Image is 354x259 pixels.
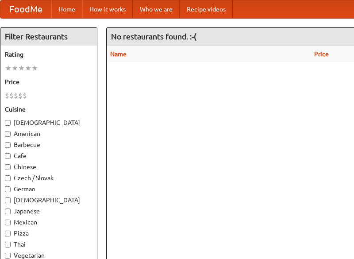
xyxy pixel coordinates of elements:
li: ★ [5,63,12,73]
label: Barbecue [5,140,92,149]
input: American [5,131,11,137]
h5: Cuisine [5,105,92,114]
h4: Filter Restaurants [0,28,97,46]
label: Cafe [5,151,92,160]
input: Pizza [5,231,11,236]
a: FoodMe [0,0,51,18]
label: Mexican [5,218,92,227]
li: $ [9,91,14,101]
input: German [5,186,11,192]
li: ★ [12,63,18,73]
label: German [5,185,92,193]
label: Czech / Slovak [5,174,92,182]
input: Thai [5,242,11,247]
label: Pizza [5,229,92,238]
input: Vegetarian [5,253,11,259]
li: ★ [31,63,38,73]
li: ★ [18,63,25,73]
a: Home [51,0,82,18]
input: Japanese [5,209,11,214]
li: $ [18,91,23,101]
a: Who we are [133,0,180,18]
input: Cafe [5,153,11,159]
input: Barbecue [5,142,11,148]
label: Chinese [5,162,92,171]
li: $ [14,91,18,101]
label: Thai [5,240,92,249]
ng-pluralize: No restaurants found. :-( [111,32,196,41]
a: Name [110,50,127,58]
li: $ [23,91,27,101]
h5: Price [5,77,92,86]
h5: Rating [5,50,92,59]
li: $ [5,91,9,101]
label: American [5,129,92,138]
label: [DEMOGRAPHIC_DATA] [5,118,92,127]
a: Recipe videos [180,0,233,18]
input: [DEMOGRAPHIC_DATA] [5,197,11,203]
label: [DEMOGRAPHIC_DATA] [5,196,92,205]
li: ★ [25,63,31,73]
input: Mexican [5,220,11,225]
a: Price [314,50,329,58]
input: Chinese [5,164,11,170]
input: [DEMOGRAPHIC_DATA] [5,120,11,126]
label: Japanese [5,207,92,216]
a: How it works [82,0,133,18]
input: Czech / Slovak [5,175,11,181]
